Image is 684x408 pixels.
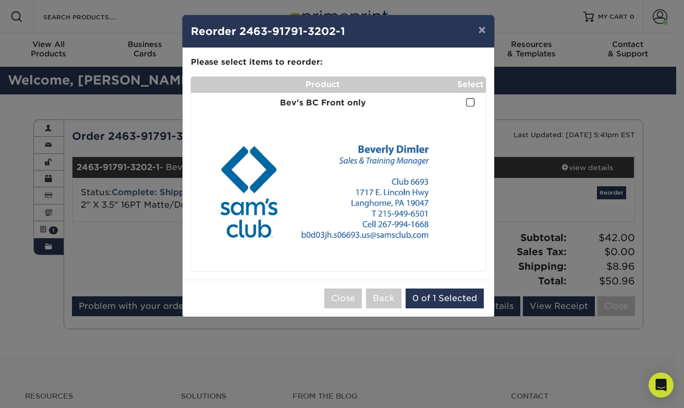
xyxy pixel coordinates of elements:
h4: Reorder 2463-91791-3202-1 [191,23,486,39]
img: primo-6812-6660db7384cd6 [195,117,451,267]
strong: Product [306,79,340,89]
strong: Select [457,79,484,89]
strong: Please select items to reorder: [191,57,323,67]
button: Close [324,289,362,308]
button: × [470,15,494,44]
button: Back [366,289,401,308]
div: Open Intercom Messenger [649,373,674,398]
strong: Bev's BC Front only [280,98,366,107]
button: 0 of 1 Selected [406,289,484,308]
